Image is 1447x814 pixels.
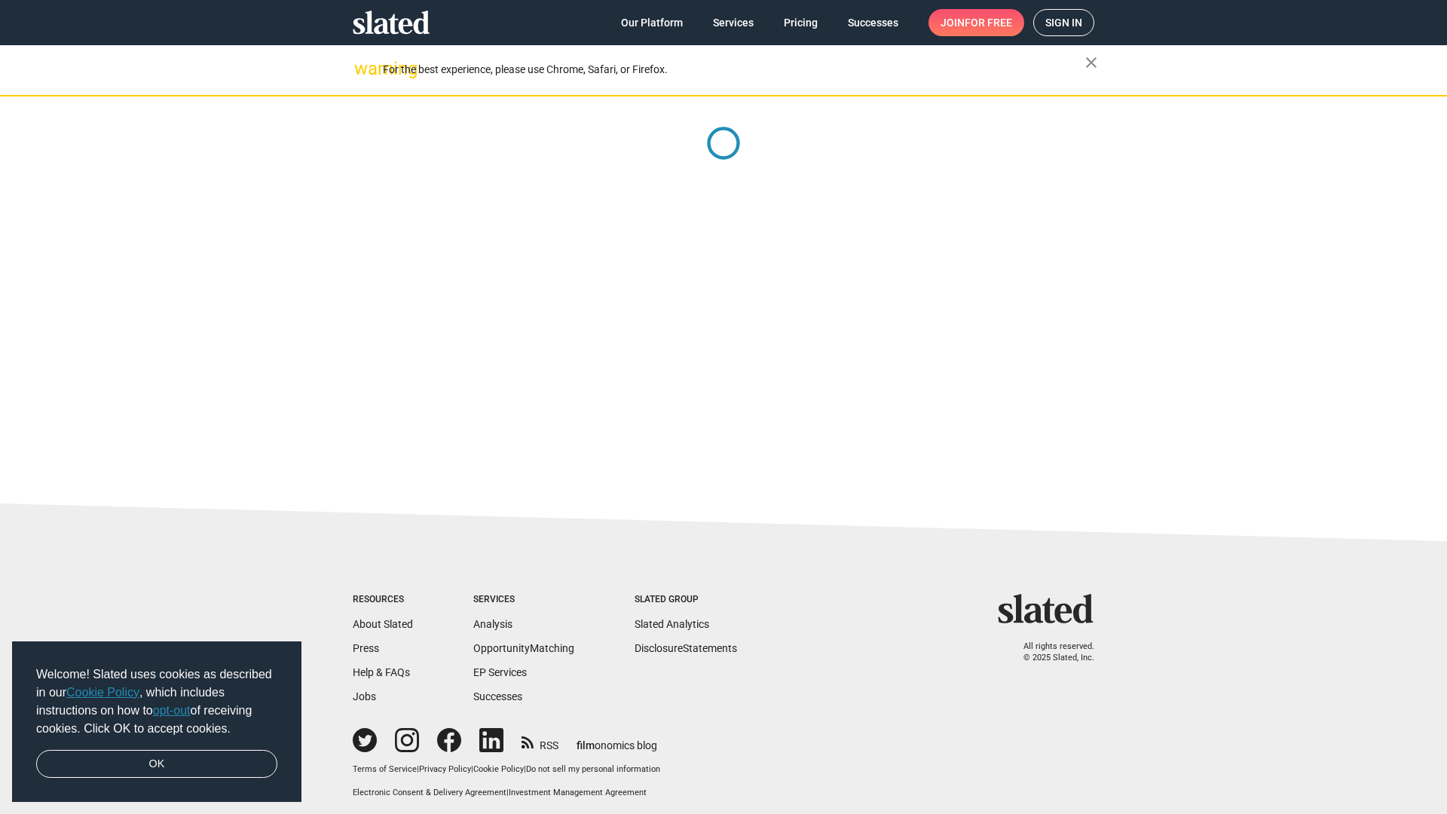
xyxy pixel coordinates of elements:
[473,690,522,702] a: Successes
[506,788,509,797] span: |
[12,641,301,803] div: cookieconsent
[353,642,379,654] a: Press
[353,666,410,678] a: Help & FAQs
[36,666,277,738] span: Welcome! Slated uses cookies as described in our , which includes instructions on how to of recei...
[417,764,419,774] span: |
[836,9,910,36] a: Successes
[635,642,737,654] a: DisclosureStatements
[153,704,191,717] a: opt-out
[473,642,574,654] a: OpportunityMatching
[941,9,1012,36] span: Join
[471,764,473,774] span: |
[965,9,1012,36] span: for free
[1008,641,1094,663] p: All rights reserved. © 2025 Slated, Inc.
[609,9,695,36] a: Our Platform
[577,739,595,751] span: film
[353,788,506,797] a: Electronic Consent & Delivery Agreement
[509,788,647,797] a: Investment Management Agreement
[784,9,818,36] span: Pricing
[713,9,754,36] span: Services
[473,666,527,678] a: EP Services
[1033,9,1094,36] a: Sign in
[577,727,657,753] a: filmonomics blog
[772,9,830,36] a: Pricing
[635,594,737,606] div: Slated Group
[621,9,683,36] span: Our Platform
[701,9,766,36] a: Services
[353,690,376,702] a: Jobs
[526,764,660,776] button: Do not sell my personal information
[353,764,417,774] a: Terms of Service
[1082,54,1100,72] mat-icon: close
[353,618,413,630] a: About Slated
[635,618,709,630] a: Slated Analytics
[354,60,372,78] mat-icon: warning
[383,60,1085,80] div: For the best experience, please use Chrome, Safari, or Firefox.
[848,9,898,36] span: Successes
[36,750,277,779] a: dismiss cookie message
[353,594,413,606] div: Resources
[524,764,526,774] span: |
[473,618,512,630] a: Analysis
[419,764,471,774] a: Privacy Policy
[522,730,558,753] a: RSS
[473,594,574,606] div: Services
[1045,10,1082,35] span: Sign in
[928,9,1024,36] a: Joinfor free
[66,686,139,699] a: Cookie Policy
[473,764,524,774] a: Cookie Policy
